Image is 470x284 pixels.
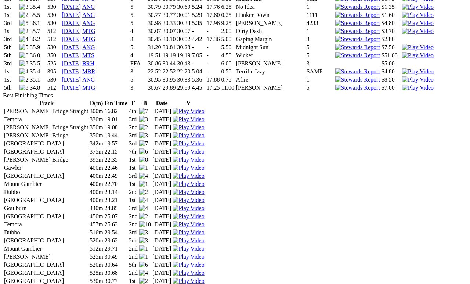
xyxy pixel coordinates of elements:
img: Play Video [173,132,204,139]
td: - [206,52,220,59]
img: 2 [19,12,28,18]
td: Hunker Down [236,11,305,19]
td: 530 [47,44,61,51]
a: Watch Replay on Watchdog [173,254,204,260]
td: 30.45 [148,36,162,43]
a: MTG [82,85,95,91]
td: 5 [130,44,147,51]
td: [PERSON_NAME] Bridge [4,132,88,139]
img: Play Video [173,181,204,187]
td: - [206,28,220,35]
a: [DATE] [62,60,81,66]
td: [PERSON_NAME] Bridge Straight [4,108,88,115]
img: Play Video [173,245,204,252]
td: 4.45 [192,84,206,91]
a: View replay [402,20,434,26]
td: 4th [129,108,138,115]
th: D(m) [89,100,103,107]
td: 1st [4,11,18,19]
a: ANG [82,44,95,50]
td: $51.00 [381,52,401,59]
td: 35.7 [29,28,46,35]
td: [DATE] [152,116,172,123]
td: 36.0 [29,52,46,59]
img: Play Video [402,76,434,83]
img: 4 [19,36,28,43]
td: - [206,60,220,67]
img: 8 [19,85,28,91]
td: 5.35 [192,19,206,27]
td: 5 [306,84,334,91]
img: Play Video [402,4,434,10]
td: 30.77 [148,11,162,19]
td: 30.10 [162,36,176,43]
td: - [206,68,220,75]
th: Fin Time [104,100,128,107]
img: Play Video [402,52,434,59]
td: 30.28 [177,44,191,51]
div: Best Finishing Times [3,92,467,99]
th: V [172,100,205,107]
img: 4 [139,270,148,276]
td: 5th [4,52,18,59]
a: View replay [402,52,434,58]
td: 6.25 [221,3,235,11]
a: [DATE] [62,44,81,50]
td: 4.42 [192,36,206,43]
td: 30.77 [162,11,176,19]
td: 530 [47,11,61,19]
td: - [192,60,206,67]
td: 30.33 [162,19,176,27]
td: 5.00 [221,36,235,43]
img: Play Video [173,116,204,123]
td: 512 [47,84,61,91]
td: 330m [89,116,103,123]
td: 17.96 [206,19,220,27]
img: 8 [19,60,28,67]
img: Play Video [173,124,204,131]
td: 395 [47,68,61,75]
td: 17.88 [206,76,220,83]
td: 5.04 [192,68,206,75]
td: 34.8 [29,84,46,91]
img: Play Video [402,12,434,18]
td: - [192,44,206,51]
td: 17.80 [206,11,220,19]
a: View replay [173,108,204,114]
td: 22.52 [162,68,176,75]
a: View replay [402,12,434,18]
td: $1.35 [381,3,401,11]
td: 5.36 [192,76,206,83]
img: 4 [139,173,148,179]
img: 5 [19,44,28,51]
td: 30.79 [162,3,176,11]
img: Play Video [173,173,204,179]
a: MTG [82,36,95,42]
img: Stewards Report [335,44,380,51]
td: 5.50 [221,44,235,51]
img: Play Video [173,254,204,260]
td: 22.20 [177,68,191,75]
img: Stewards Report [335,76,380,83]
img: 1 [139,181,148,187]
a: MTS [82,52,94,58]
img: Play Video [173,221,204,228]
td: FFA [130,60,147,67]
td: 30.07 [148,28,162,35]
td: 9.25 [221,19,235,27]
td: [PERSON_NAME] [236,60,305,67]
td: $8.50 [381,76,401,83]
img: Play Video [173,237,204,244]
td: 530 [47,3,61,11]
td: 5th [4,44,18,51]
img: 3 [139,237,148,244]
a: ANG [82,20,95,26]
td: SAMP [306,68,334,75]
td: [DATE] [152,108,172,115]
a: MTG [82,28,95,34]
img: Stewards Report [335,4,380,10]
a: View replay [173,237,204,244]
a: View replay [173,148,204,155]
a: View replay [402,68,434,75]
td: 3 [130,68,147,75]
